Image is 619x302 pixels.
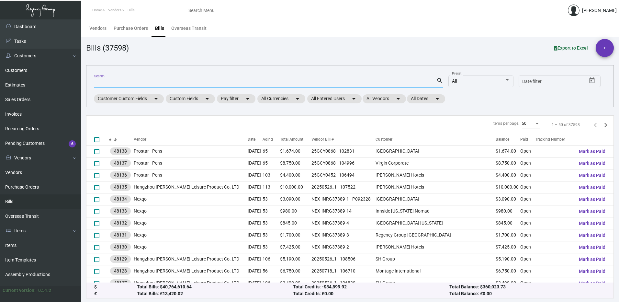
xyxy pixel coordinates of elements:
td: [DATE] [248,181,262,193]
mat-chip: 48129 [110,255,131,263]
div: Total Balance: £0.00 [449,290,606,297]
span: Mark as Paid [579,233,605,238]
td: Nexqo [134,205,248,217]
button: Next page [601,120,611,130]
button: Mark as Paid [574,205,611,217]
mat-icon: arrow_drop_down [433,95,441,103]
div: Total Bills: £13,420.02 [137,290,293,297]
td: $1,674.00 [280,145,311,157]
td: 113 [263,181,280,193]
div: Total Credits: -$54,899.92 [293,284,449,290]
td: 103 [263,169,280,181]
span: Mark as Paid [579,173,605,178]
td: $845.00 [280,217,311,229]
div: Bills (37598) [86,42,129,54]
td: $845.00 [496,217,521,229]
div: Overseas Transit [171,25,207,32]
mat-icon: arrow_drop_down [152,95,160,103]
td: Open [520,265,535,277]
div: Paid [520,136,528,142]
td: $8,750.00 [280,157,311,169]
td: Open [520,205,535,217]
mat-chip: 48130 [110,243,131,251]
td: $1,674.00 [496,145,521,157]
td: Montage International [376,265,496,277]
div: # [109,136,111,142]
mat-chip: 48135 [110,183,131,191]
mat-chip: All Vendors [363,94,406,103]
td: 20250526_1 - 107522 [311,181,376,193]
div: Current version: [3,287,36,294]
td: Open [520,193,535,205]
mat-icon: arrow_drop_down [394,95,402,103]
td: Open [520,157,535,169]
td: $1,700.00 [280,229,311,241]
span: Export to Excel [554,45,588,51]
td: $4,400.00 [280,169,311,181]
input: End date [548,79,579,84]
mat-icon: arrow_drop_down [203,95,211,103]
div: Aging [263,136,273,142]
td: [DATE] [248,253,262,265]
button: Mark as Paid [574,265,611,277]
td: Prostar - Pens [134,157,248,169]
td: NEX-INRG37389-2 [311,241,376,253]
td: $2,490.00 [280,277,311,289]
div: Tracking Number [535,136,565,142]
div: Items per page: [492,121,519,126]
span: 50 [522,121,526,126]
td: $10,000.00 [496,181,521,193]
mat-chip: 48137 [110,159,131,167]
td: $7,425.00 [496,241,521,253]
td: [PERSON_NAME] Hotels [376,241,496,253]
div: Balance [496,136,509,142]
td: Nexqo [134,193,248,205]
td: Virgin Corporate [376,157,496,169]
td: $5,190.00 [496,253,521,265]
td: NEX-INRG37389-4 [311,217,376,229]
div: Vendors [89,25,107,32]
td: Open [520,253,535,265]
div: Total Credits: £0.00 [293,290,449,297]
mat-chip: 48128 [110,267,131,275]
td: [DATE] [248,241,262,253]
mat-icon: arrow_drop_down [244,95,252,103]
td: [PERSON_NAME] Hotels [376,169,496,181]
mat-icon: arrow_drop_down [350,95,358,103]
mat-chip: All Currencies [257,94,305,103]
td: Open [520,229,535,241]
span: Mark as Paid [579,197,605,202]
td: 56 [263,265,280,277]
td: Hangzhou [PERSON_NAME] Leisure Product Co. LTD [134,277,248,289]
div: Vendor Bill # [311,136,334,142]
td: NEX-INRG37389-3 [311,229,376,241]
td: [DATE] [248,169,262,181]
td: 20250526_1 - 108506 [311,253,376,265]
td: $1,700.00 [496,229,521,241]
td: $4,400.00 [496,169,521,181]
button: Open calendar [587,75,597,86]
mat-icon: arrow_drop_down [294,95,301,103]
td: $6,750.00 [280,265,311,277]
div: Vendor Bill # [311,136,376,142]
div: Total Balance: $360,023.73 [449,284,606,290]
div: Vendor [134,136,248,142]
td: Prostar - Pens [134,145,248,157]
td: Open [520,145,535,157]
span: Mark as Paid [579,161,605,166]
div: Total Amount [280,136,303,142]
img: admin@bootstrapmaster.com [568,5,580,16]
td: [DATE] [248,205,262,217]
td: Nexqo [134,217,248,229]
div: Customer [376,136,392,142]
span: Mark as Paid [579,269,605,274]
span: Home [92,8,102,12]
td: NEX-INRG37389-14 [311,205,376,217]
button: Previous page [590,120,601,130]
mat-chip: 48127 [110,279,131,287]
td: 65 [263,145,280,157]
div: Vendor [134,136,146,142]
button: Mark as Paid [574,145,611,157]
td: 106 [263,253,280,265]
td: 25GCY0868 - 104996 [311,157,376,169]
